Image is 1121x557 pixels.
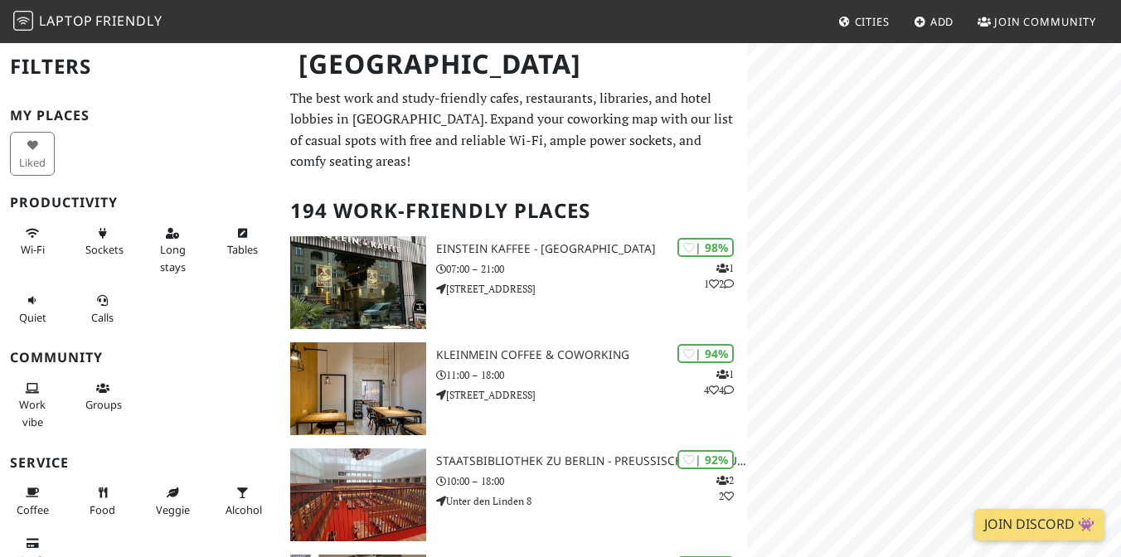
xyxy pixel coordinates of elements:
[280,342,747,435] a: KleinMein Coffee & Coworking | 94% 144 KleinMein Coffee & Coworking 11:00 – 18:00 [STREET_ADDRESS]
[91,310,114,325] span: Video/audio calls
[280,448,747,541] a: Staatsbibliothek zu Berlin - Preußischer Kulturbesitz | 92% 22 Staatsbibliothek zu Berlin - Preuß...
[855,14,890,29] span: Cities
[221,220,265,264] button: Tables
[150,479,195,523] button: Veggie
[704,260,734,292] p: 1 1 2
[436,387,748,403] p: [STREET_ADDRESS]
[10,375,55,435] button: Work vibe
[80,287,125,331] button: Calls
[227,242,258,257] span: Work-friendly tables
[436,454,748,468] h3: Staatsbibliothek zu Berlin - Preußischer Kulturbesitz
[930,14,954,29] span: Add
[677,344,734,363] div: | 94%
[436,493,748,509] p: Unter den Linden 8
[436,367,748,383] p: 11:00 – 18:00
[226,502,262,517] span: Alcohol
[39,12,93,30] span: Laptop
[832,7,896,36] a: Cities
[95,12,162,30] span: Friendly
[677,238,734,257] div: | 98%
[436,348,748,362] h3: KleinMein Coffee & Coworking
[974,509,1104,540] a: Join Discord 👾
[10,220,55,264] button: Wi-Fi
[80,220,125,264] button: Sockets
[10,455,270,471] h3: Service
[290,186,737,236] h2: 194 Work-Friendly Places
[150,220,195,280] button: Long stays
[13,11,33,31] img: LaptopFriendly
[85,397,122,412] span: Group tables
[436,473,748,489] p: 10:00 – 18:00
[85,242,124,257] span: Power sockets
[10,195,270,211] h3: Productivity
[436,242,748,256] h3: Einstein Kaffee - [GEOGRAPHIC_DATA]
[19,397,46,429] span: People working
[716,472,734,504] p: 2 2
[436,261,748,277] p: 07:00 – 21:00
[994,14,1096,29] span: Join Community
[10,287,55,331] button: Quiet
[80,375,125,419] button: Groups
[160,242,186,274] span: Long stays
[290,342,426,435] img: KleinMein Coffee & Coworking
[290,88,737,172] p: The best work and study-friendly cafes, restaurants, libraries, and hotel lobbies in [GEOGRAPHIC_...
[677,450,734,469] div: | 92%
[285,41,744,87] h1: [GEOGRAPHIC_DATA]
[90,502,115,517] span: Food
[13,7,163,36] a: LaptopFriendly LaptopFriendly
[10,41,270,92] h2: Filters
[17,502,49,517] span: Coffee
[290,448,426,541] img: Staatsbibliothek zu Berlin - Preußischer Kulturbesitz
[971,7,1103,36] a: Join Community
[19,310,46,325] span: Quiet
[10,479,55,523] button: Coffee
[704,366,734,398] p: 1 4 4
[436,281,748,297] p: [STREET_ADDRESS]
[280,236,747,329] a: Einstein Kaffee - Charlottenburg | 98% 112 Einstein Kaffee - [GEOGRAPHIC_DATA] 07:00 – 21:00 [STR...
[21,242,45,257] span: Stable Wi-Fi
[290,236,426,329] img: Einstein Kaffee - Charlottenburg
[156,502,190,517] span: Veggie
[80,479,125,523] button: Food
[907,7,961,36] a: Add
[221,479,265,523] button: Alcohol
[10,350,270,366] h3: Community
[10,108,270,124] h3: My Places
